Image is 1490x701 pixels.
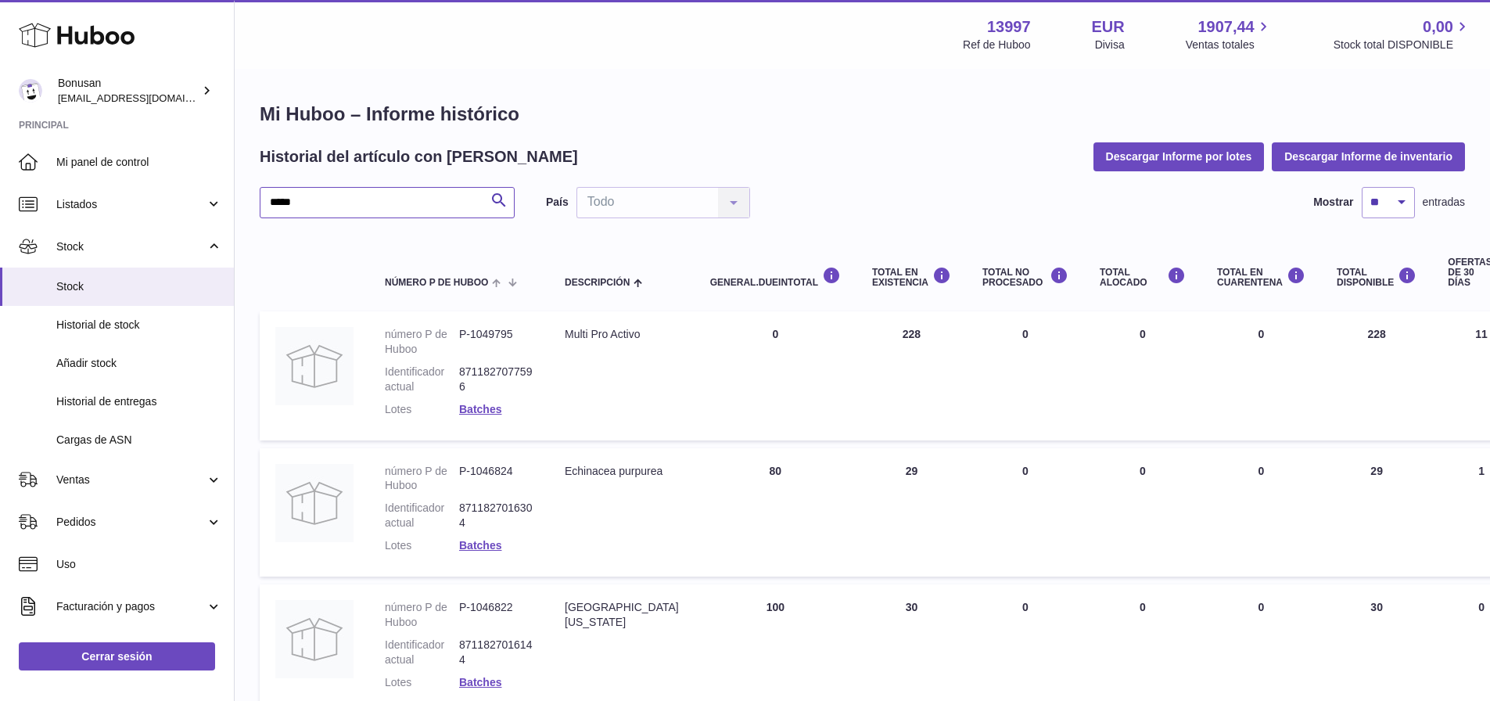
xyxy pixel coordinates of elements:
[1100,267,1186,288] div: Total ALOCADO
[56,239,206,254] span: Stock
[1272,142,1465,171] button: Descargar Informe de inventario
[385,402,459,417] dt: Lotes
[1337,267,1416,288] div: Total DISPONIBLE
[1334,38,1471,52] span: Stock total DISPONIBLE
[967,448,1084,577] td: 0
[565,327,679,342] div: Multi Pro Activo
[56,356,222,371] span: Añadir stock
[967,311,1084,440] td: 0
[19,642,215,670] a: Cerrar sesión
[1258,465,1265,477] span: 0
[385,327,459,357] dt: número P de Huboo
[275,464,354,542] img: product image
[275,600,354,678] img: product image
[1334,16,1471,52] a: 0,00 Stock total DISPONIBLE
[872,267,951,288] div: Total en EXISTENCIA
[56,394,222,409] span: Historial de entregas
[1186,38,1273,52] span: Ventas totales
[19,79,42,102] img: info@bonusan.es
[459,676,501,688] a: Batches
[459,327,533,357] dd: P-1049795
[459,600,533,630] dd: P-1046822
[459,403,501,415] a: Batches
[1423,195,1465,210] span: entradas
[459,464,533,494] dd: P-1046824
[565,600,679,630] div: [GEOGRAPHIC_DATA][US_STATE]
[1084,311,1201,440] td: 0
[710,267,841,288] div: general.dueInTotal
[565,278,630,288] span: Descripción
[385,675,459,690] dt: Lotes
[987,16,1031,38] strong: 13997
[275,327,354,405] img: product image
[856,448,967,577] td: 29
[58,76,199,106] div: Bonusan
[1084,448,1201,577] td: 0
[1092,16,1125,38] strong: EUR
[260,146,578,167] h2: Historial del artículo con [PERSON_NAME]
[385,501,459,530] dt: Identificador actual
[963,38,1030,52] div: Ref de Huboo
[1093,142,1265,171] button: Descargar Informe por lotes
[56,433,222,448] span: Cargas de ASN
[1186,16,1273,52] a: 1907,44 Ventas totales
[385,278,488,288] span: número P de Huboo
[385,638,459,667] dt: Identificador actual
[56,155,222,170] span: Mi panel de control
[856,311,967,440] td: 228
[459,638,533,667] dd: 8711827016144
[1217,267,1305,288] div: Total en CUARENTENA
[56,557,222,572] span: Uso
[56,197,206,212] span: Listados
[56,599,206,614] span: Facturación y pagos
[56,279,222,294] span: Stock
[56,318,222,333] span: Historial de stock
[459,365,533,394] dd: 8711827077596
[1313,195,1353,210] label: Mostrar
[385,538,459,553] dt: Lotes
[56,515,206,530] span: Pedidos
[260,102,1465,127] h1: Mi Huboo – Informe histórico
[1197,16,1254,38] span: 1907,44
[1321,448,1432,577] td: 29
[58,92,230,104] span: [EMAIL_ADDRESS][DOMAIN_NAME]
[565,464,679,479] div: Echinacea purpurea
[56,473,206,487] span: Ventas
[385,600,459,630] dt: número P de Huboo
[982,267,1068,288] div: Total NO PROCESADO
[1423,16,1453,38] span: 0,00
[695,311,856,440] td: 0
[385,365,459,394] dt: Identificador actual
[385,464,459,494] dt: número P de Huboo
[1321,311,1432,440] td: 228
[459,501,533,530] dd: 8711827016304
[1258,328,1265,340] span: 0
[1095,38,1125,52] div: Divisa
[1258,601,1265,613] span: 0
[459,539,501,552] a: Batches
[546,195,569,210] label: País
[695,448,856,577] td: 80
